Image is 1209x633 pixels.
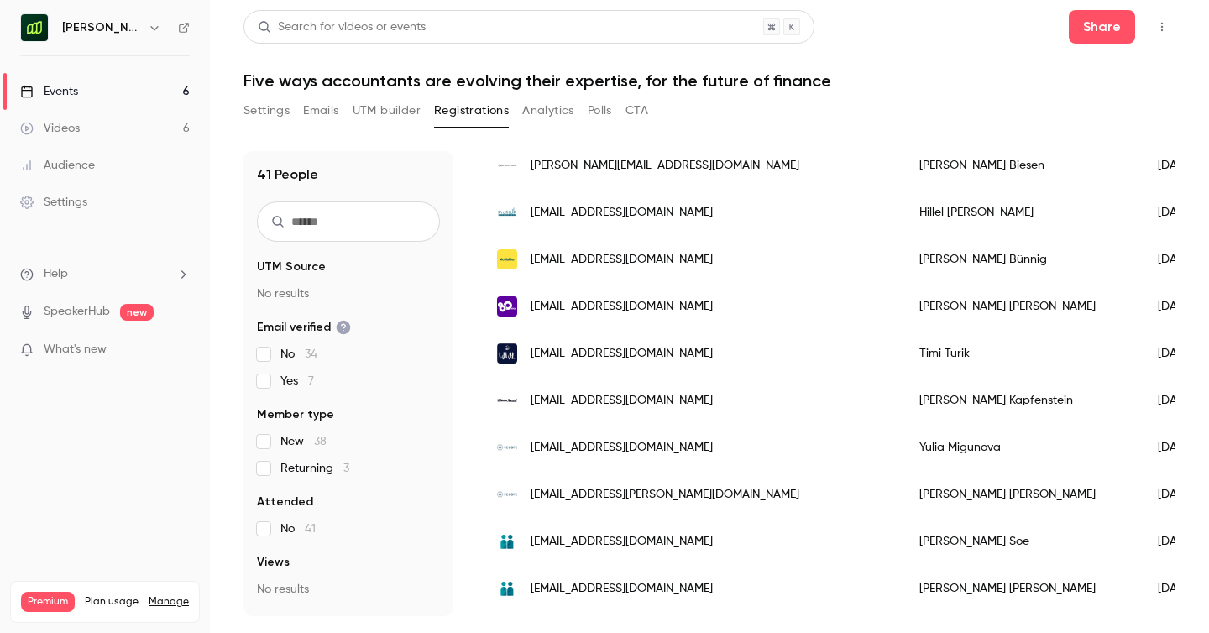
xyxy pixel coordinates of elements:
[531,157,799,175] span: [PERSON_NAME][EMAIL_ADDRESS][DOMAIN_NAME]
[280,433,327,450] span: New
[531,392,713,410] span: [EMAIL_ADDRESS][DOMAIN_NAME]
[20,83,78,100] div: Events
[903,189,1141,236] div: Hillel [PERSON_NAME]
[353,97,421,124] button: UTM builder
[497,249,517,269] img: mcmakler.de
[170,343,190,358] iframe: Noticeable Trigger
[305,348,317,360] span: 34
[280,460,349,477] span: Returning
[243,71,1175,91] h1: Five ways accountants are evolving their expertise, for the future of finance
[257,165,318,185] h1: 41 People
[21,592,75,612] span: Premium
[497,531,517,552] img: people2people.com.au
[531,439,713,457] span: [EMAIL_ADDRESS][DOMAIN_NAME]
[257,581,440,598] p: No results
[44,341,107,358] span: What's new
[497,343,517,364] img: womensworklab.co.uk
[497,155,517,175] img: kapten-son.com
[44,303,110,321] a: SpeakerHub
[903,424,1141,471] div: Yulia Migunova
[257,615,304,631] span: Referrer
[497,390,517,411] img: unionspecial.de
[903,283,1141,330] div: [PERSON_NAME] [PERSON_NAME]
[531,486,799,504] span: [EMAIL_ADDRESS][PERSON_NAME][DOMAIN_NAME]
[280,346,317,363] span: No
[257,406,334,423] span: Member type
[497,484,517,505] img: recaresolutions.com
[280,521,316,537] span: No
[531,533,713,551] span: [EMAIL_ADDRESS][DOMAIN_NAME]
[903,518,1141,565] div: [PERSON_NAME] Soe
[258,18,426,36] div: Search for videos or events
[20,120,80,137] div: Videos
[303,97,338,124] button: Emails
[625,97,648,124] button: CTA
[588,97,612,124] button: Polls
[85,595,139,609] span: Plan usage
[531,345,713,363] span: [EMAIL_ADDRESS][DOMAIN_NAME]
[903,471,1141,518] div: [PERSON_NAME] [PERSON_NAME]
[522,97,574,124] button: Analytics
[497,578,517,599] img: people2people.com.au
[497,202,517,222] img: profitupfinancials.com
[903,142,1141,189] div: [PERSON_NAME] Biesen
[20,265,190,283] li: help-dropdown-opener
[434,97,509,124] button: Registrations
[531,580,713,598] span: [EMAIL_ADDRESS][DOMAIN_NAME]
[20,194,87,211] div: Settings
[531,251,713,269] span: [EMAIL_ADDRESS][DOMAIN_NAME]
[308,375,314,387] span: 7
[497,437,517,458] img: recaresolutions.com
[257,319,351,336] span: Email verified
[257,259,326,275] span: UTM Source
[257,554,290,571] span: Views
[243,97,290,124] button: Settings
[21,14,48,41] img: Moss (EN)
[20,157,95,174] div: Audience
[62,19,141,36] h6: [PERSON_NAME] (EN)
[903,330,1141,377] div: Timi Turik
[531,204,713,222] span: [EMAIL_ADDRESS][DOMAIN_NAME]
[903,236,1141,283] div: [PERSON_NAME] Bünnig
[314,436,327,447] span: 38
[257,494,313,510] span: Attended
[257,285,440,302] p: No results
[1069,10,1135,44] button: Share
[149,595,189,609] a: Manage
[120,304,154,321] span: new
[280,373,314,390] span: Yes
[903,377,1141,424] div: [PERSON_NAME] Kapfenstein
[305,523,316,535] span: 41
[497,296,517,316] img: exatec.tec.mx
[44,265,68,283] span: Help
[903,565,1141,612] div: [PERSON_NAME] [PERSON_NAME]
[531,298,713,316] span: [EMAIL_ADDRESS][DOMAIN_NAME]
[343,463,349,474] span: 3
